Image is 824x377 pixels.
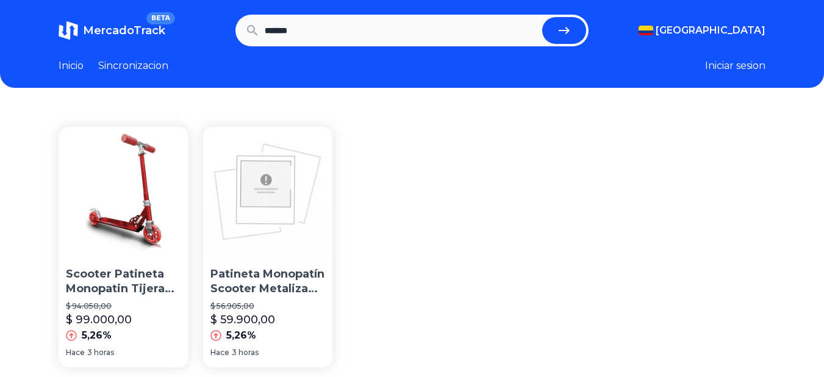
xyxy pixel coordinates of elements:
span: 3 horas [232,348,259,357]
a: Scooter Patineta Monopatin Tijera Diseño AzulScooter Patineta Monopatin Tijera Diseño Azul$ 94.05... [59,127,188,367]
a: Sincronizacion [98,59,168,73]
a: Inicio [59,59,84,73]
p: Patineta Monopatín Scooter Metalizada Colores [210,267,326,297]
a: MercadoTrackBETA [59,21,165,40]
span: Hace [210,348,229,357]
p: 5,26% [82,328,112,343]
p: 5,26% [226,328,256,343]
img: Scooter Patineta Monopatin Tijera Diseño Azul [59,127,188,257]
p: $ 59.900,00 [210,311,275,328]
a: Patineta Monopatín Scooter Metalizada ColoresPatineta Monopatín Scooter Metalizada Colores$ 56.90... [203,127,333,367]
img: Colombia [639,26,653,35]
img: MercadoTrack [59,21,78,40]
p: $ 56.905,00 [210,301,326,311]
p: $ 99.000,00 [66,311,132,328]
span: Hace [66,348,85,357]
img: Patineta Monopatín Scooter Metalizada Colores [203,127,333,257]
span: 3 horas [87,348,114,357]
span: BETA [146,12,175,24]
span: MercadoTrack [83,24,165,37]
p: Scooter Patineta Monopatin Tijera Diseño Azul [66,267,181,297]
button: [GEOGRAPHIC_DATA] [639,23,765,38]
p: $ 94.050,00 [66,301,181,311]
button: Iniciar sesion [705,59,765,73]
span: [GEOGRAPHIC_DATA] [656,23,765,38]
